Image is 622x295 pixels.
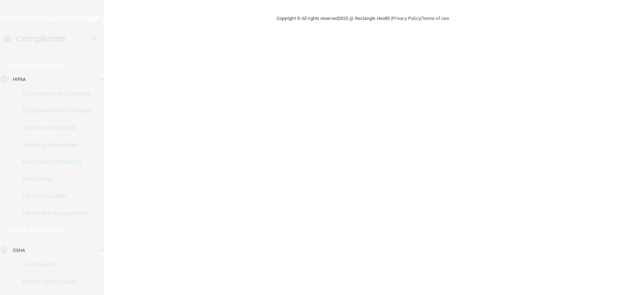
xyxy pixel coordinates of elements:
[5,176,102,183] p: Resources
[5,261,102,268] p: Documents
[31,61,69,69] p: Learn More!
[31,226,69,235] p: Learn More!
[5,90,102,97] p: Documents and Policies
[5,210,102,217] p: HIPAA Risk Assessment
[233,7,493,30] div: Copyright © All rights reserved 2025 @ Rectangle Health | |
[16,34,66,44] h4: Compliance
[13,246,25,255] p: OSHA
[5,193,102,200] p: HIPAA Checklist
[5,124,102,131] p: Report an Incident
[13,75,26,84] p: HIPAA
[5,159,102,166] p: Emergency Planning
[5,107,102,114] p: Documents and Policies
[5,278,102,285] p: Safety Data Sheets
[422,16,449,21] a: Terms of Use
[3,11,100,25] img: PMB logo
[10,226,27,235] p: OSHA
[392,16,420,21] a: Privacy Policy
[5,141,102,149] p: Business Associates
[10,61,28,69] p: HIPAA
